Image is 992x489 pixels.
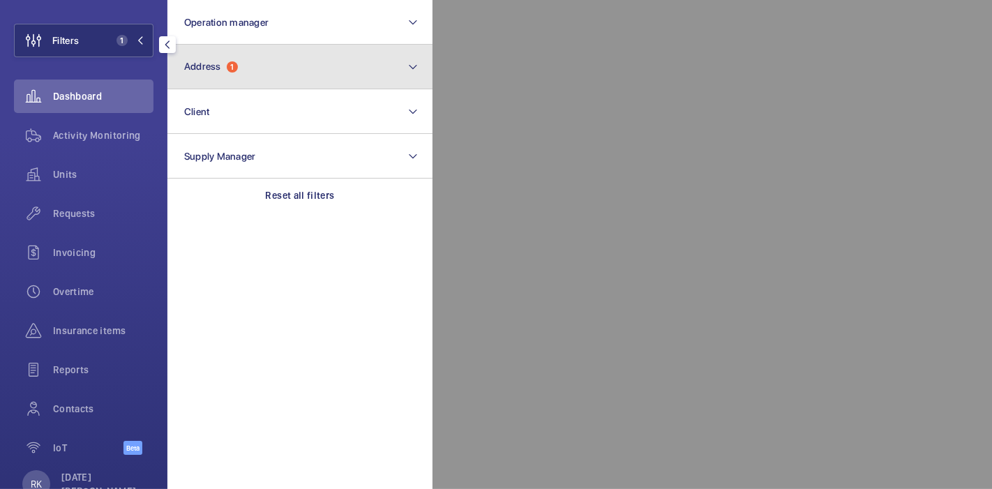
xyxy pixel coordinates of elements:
[52,33,79,47] span: Filters
[53,285,153,299] span: Overtime
[14,24,153,57] button: Filters1
[53,363,153,377] span: Reports
[53,246,153,259] span: Invoicing
[53,402,153,416] span: Contacts
[53,128,153,142] span: Activity Monitoring
[53,206,153,220] span: Requests
[123,441,142,455] span: Beta
[53,324,153,338] span: Insurance items
[53,89,153,103] span: Dashboard
[53,167,153,181] span: Units
[117,35,128,46] span: 1
[53,441,123,455] span: IoT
